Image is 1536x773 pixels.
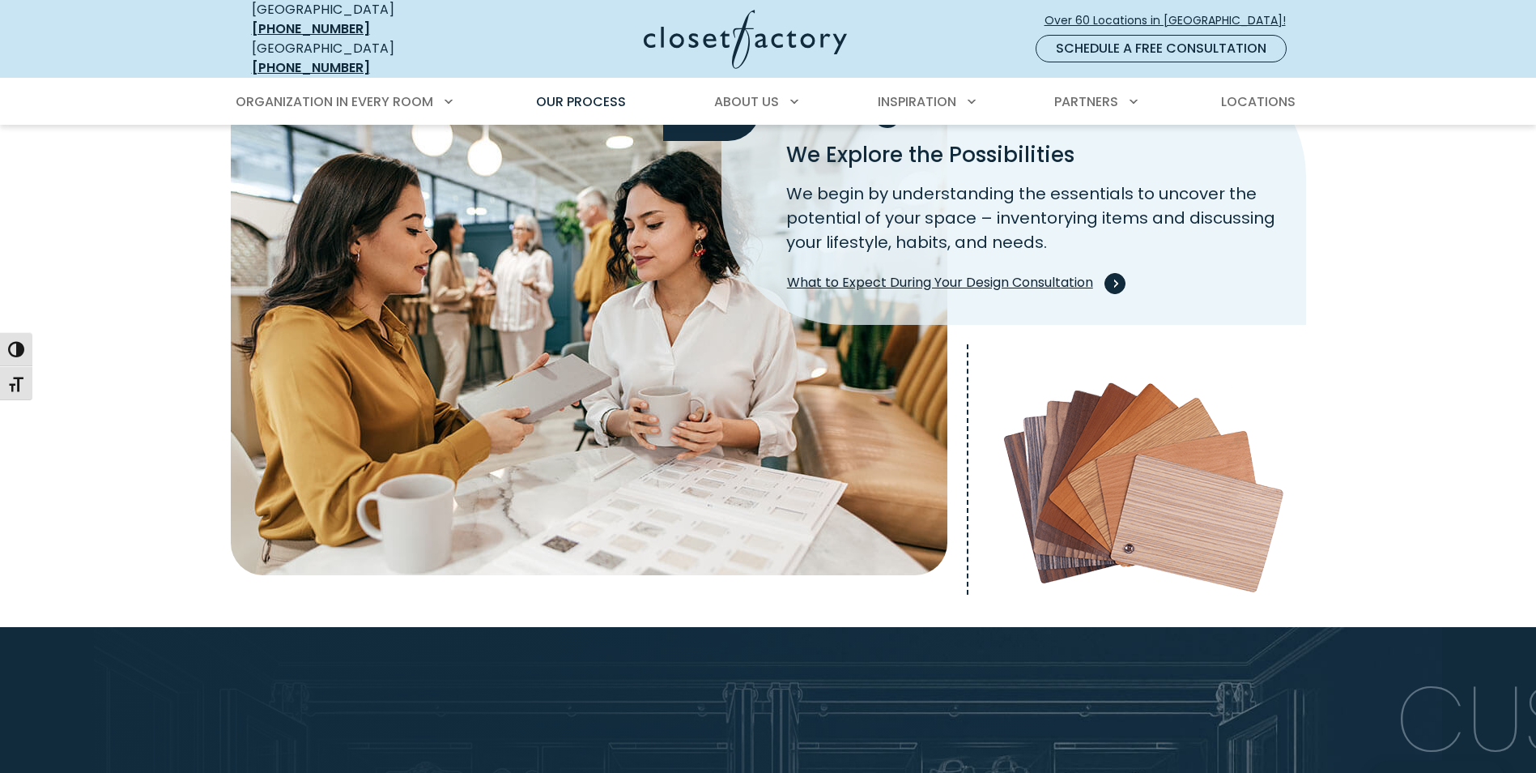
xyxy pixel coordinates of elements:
[1044,6,1300,35] a: Over 60 Locations in [GEOGRAPHIC_DATA]!
[786,267,1120,300] a: What to Expect During Your Design Consultation
[786,182,1287,254] p: We begin by understanding the essentials to uncover the potential of your space – inventorying it...
[878,92,956,111] span: Inspiration
[536,92,626,111] span: Our Process
[787,273,1119,294] span: What to Expect During Your Design Consultation
[1221,92,1296,111] span: Locations
[252,39,487,78] div: [GEOGRAPHIC_DATA]
[644,10,847,69] img: Closet Factory Logo
[786,140,1074,169] span: We Explore the Possibilities
[252,58,370,77] a: [PHONE_NUMBER]
[231,94,947,575] img: Closet Factory Designer and customer consultation
[224,79,1313,125] nav: Primary Menu
[714,92,779,111] span: About Us
[981,380,1305,595] img: Wood veneer swatches
[1036,35,1287,62] a: Schedule a Free Consultation
[663,42,760,141] span: 1
[236,92,433,111] span: Organization in Every Room
[1054,92,1118,111] span: Partners
[1045,12,1299,29] span: Over 60 Locations in [GEOGRAPHIC_DATA]!
[252,19,370,38] a: [PHONE_NUMBER]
